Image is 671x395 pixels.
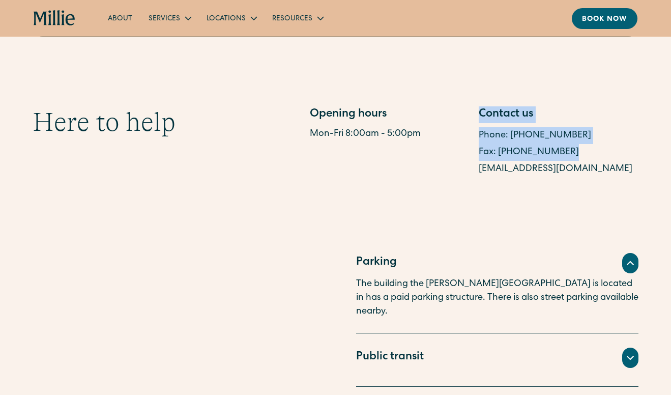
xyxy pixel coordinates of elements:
a: home [34,10,75,26]
div: Services [140,10,198,26]
a: About [100,10,140,26]
div: Opening hours [310,106,470,123]
div: Locations [207,14,246,24]
div: Contact us [479,106,638,123]
div: Public transit [356,349,424,366]
div: Parking [356,255,397,271]
h2: Here to help [33,106,176,138]
div: Resources [264,10,331,26]
p: The building the [PERSON_NAME][GEOGRAPHIC_DATA] is located in has a paid parking structure. There... [356,277,639,319]
a: Phone: [PHONE_NUMBER] [479,131,591,140]
a: [EMAIL_ADDRESS][DOMAIN_NAME] [479,164,632,174]
a: Book now [572,8,637,29]
div: Book now [582,14,627,25]
a: Fax: [PHONE_NUMBER] [479,148,579,157]
div: Services [149,14,180,24]
div: Resources [272,14,312,24]
div: Mon-Fri 8:00am - 5:00pm [310,127,470,141]
div: Locations [198,10,264,26]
